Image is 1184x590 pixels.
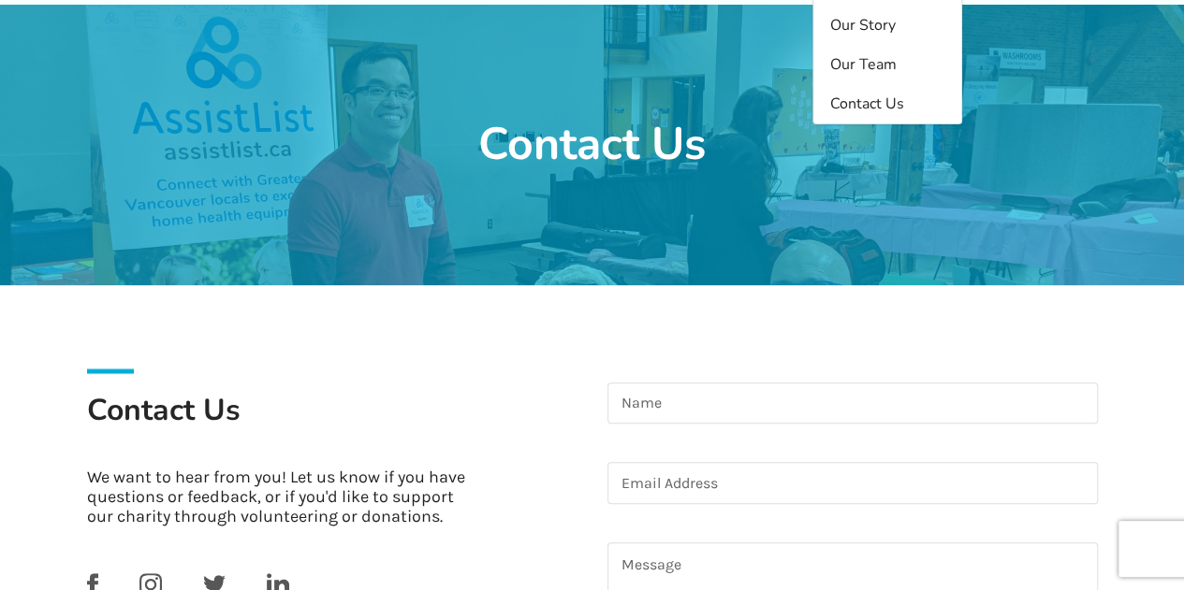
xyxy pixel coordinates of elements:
p: We want to hear from you! Let us know if you have questions or feedback, or if you'd like to supp... [87,468,479,526]
input: Name [607,382,1098,425]
h1: Contact Us [87,391,577,453]
input: Email Address [607,462,1098,504]
span: Our Team [830,54,897,75]
span: Contact Us [830,94,904,114]
span: Our Story [830,15,896,36]
h1: Contact Us [478,116,706,174]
